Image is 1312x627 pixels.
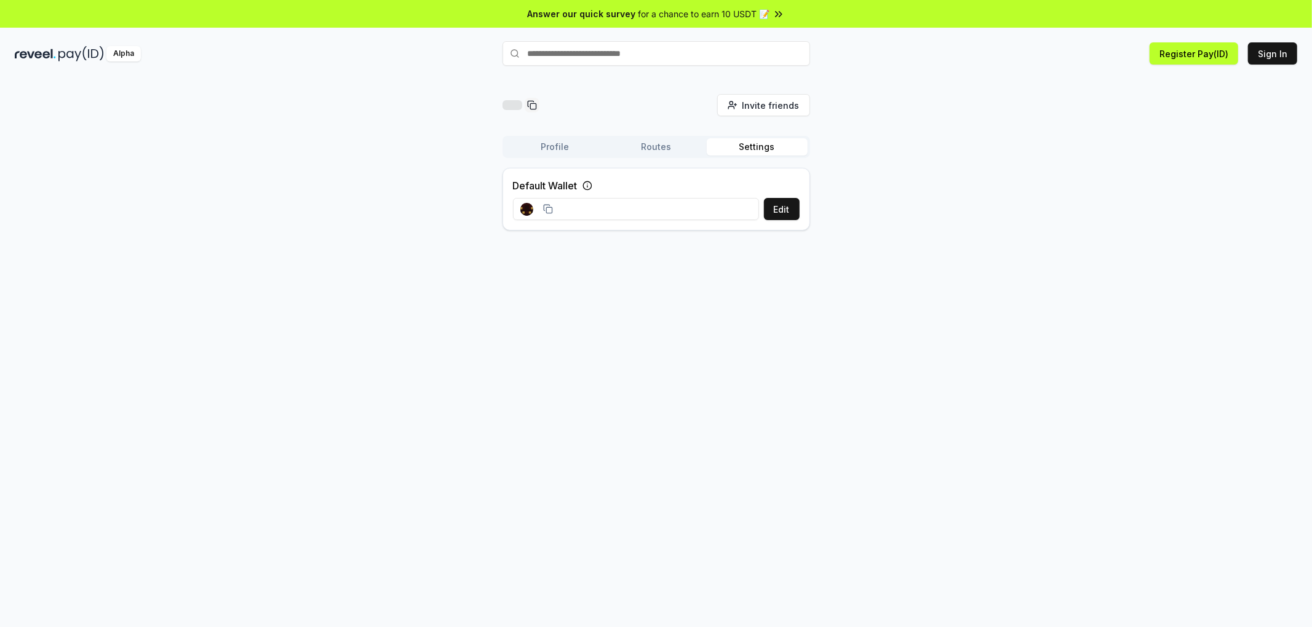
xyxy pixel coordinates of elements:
button: Invite friends [717,94,810,116]
button: Profile [505,138,606,156]
span: Invite friends [742,99,800,112]
button: Sign In [1248,42,1297,65]
span: Answer our quick survey [528,7,636,20]
button: Register Pay(ID) [1150,42,1238,65]
button: Routes [606,138,707,156]
img: reveel_dark [15,46,56,61]
label: Default Wallet [513,178,578,193]
img: pay_id [58,46,104,61]
span: for a chance to earn 10 USDT 📝 [638,7,770,20]
div: Alpha [106,46,141,61]
button: Edit [764,198,800,220]
button: Settings [707,138,808,156]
